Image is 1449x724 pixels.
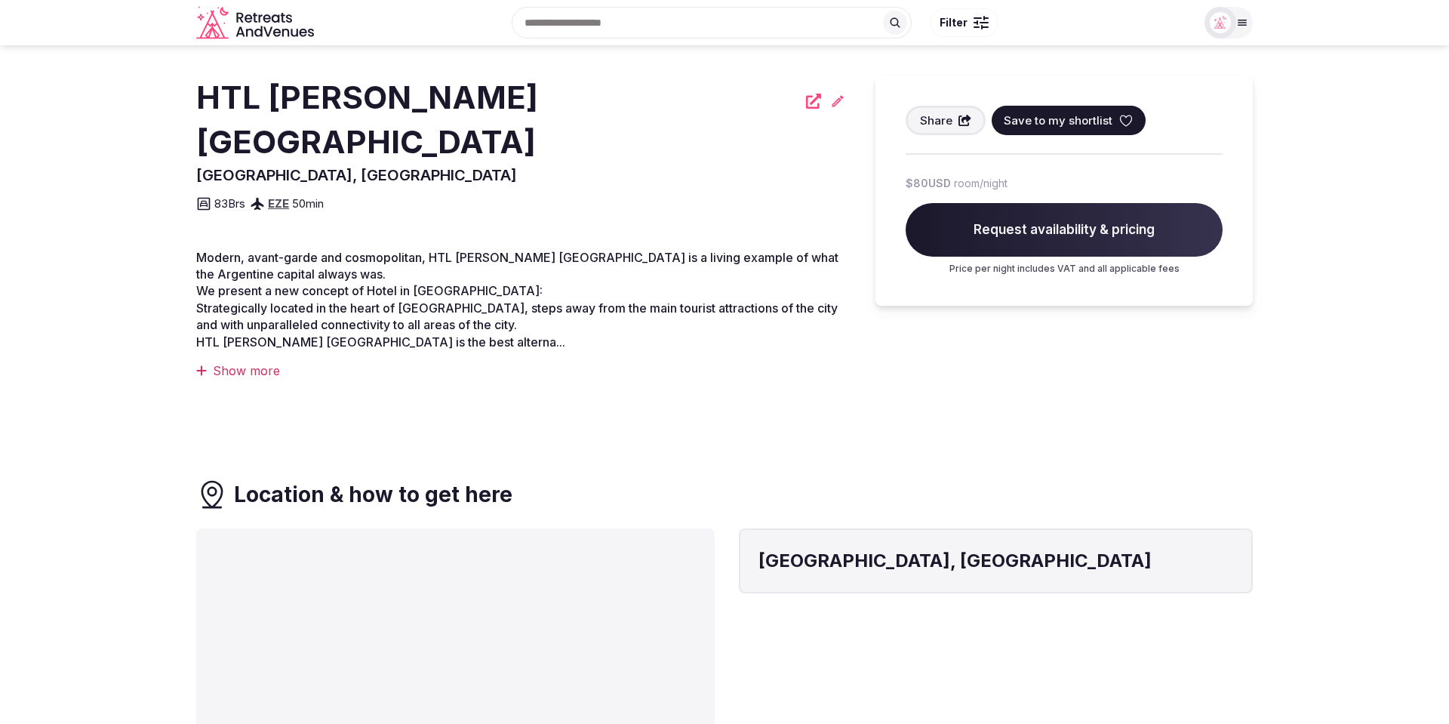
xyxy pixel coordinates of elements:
[234,480,512,510] h3: Location & how to get here
[196,75,797,165] h2: HTL [PERSON_NAME] [GEOGRAPHIC_DATA]
[930,8,998,37] button: Filter
[196,6,317,40] a: Visit the homepage
[906,263,1223,276] p: Price per night includes VAT and all applicable fees
[196,250,838,282] span: Modern, avant-garde and cosmopolitan, HTL [PERSON_NAME] [GEOGRAPHIC_DATA] is a living example of ...
[1004,112,1112,128] span: Save to my shortlist
[196,362,845,379] div: Show more
[196,283,543,298] span: We present a new concept of Hotel in [GEOGRAPHIC_DATA]:
[992,106,1146,135] button: Save to my shortlist
[906,106,986,135] button: Share
[196,6,317,40] svg: Retreats and Venues company logo
[196,166,517,184] span: [GEOGRAPHIC_DATA], [GEOGRAPHIC_DATA]
[758,548,1233,574] h4: [GEOGRAPHIC_DATA], [GEOGRAPHIC_DATA]
[940,15,968,30] span: Filter
[196,334,565,350] span: HTL [PERSON_NAME] [GEOGRAPHIC_DATA] is the best alterna...
[954,176,1008,191] span: room/night
[214,196,245,211] span: 83 Brs
[920,112,952,128] span: Share
[292,196,324,211] span: 50 min
[906,203,1223,257] span: Request availability & pricing
[1210,12,1231,33] img: miaceralde
[906,176,951,191] span: $80 USD
[196,300,838,332] span: Strategically located in the heart of [GEOGRAPHIC_DATA], steps away from the main tourist attract...
[268,196,289,211] a: EZE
